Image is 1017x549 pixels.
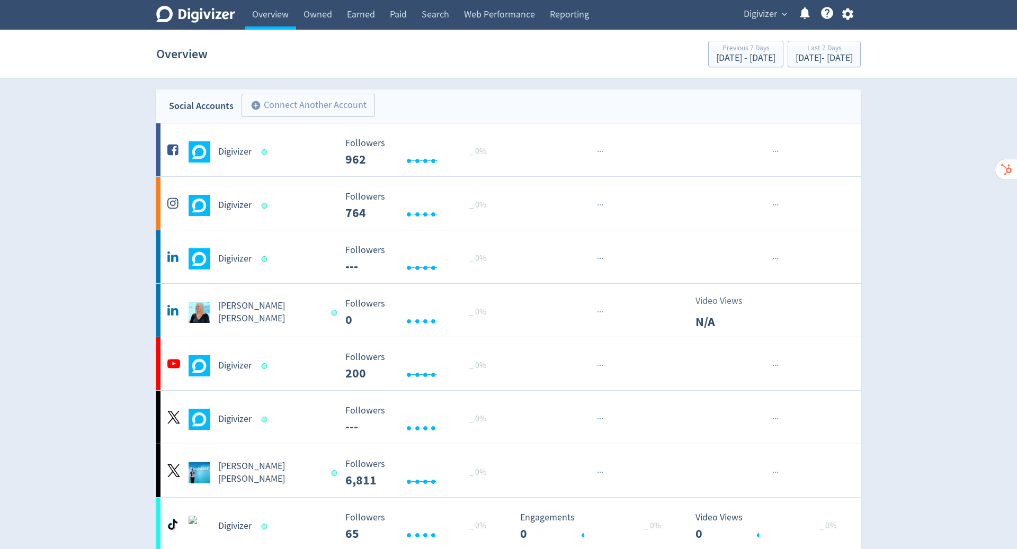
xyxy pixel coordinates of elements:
[597,466,599,479] span: ·
[189,462,210,483] img: Emma Lo Russo undefined
[340,512,499,541] svg: Followers ---
[772,466,774,479] span: ·
[772,412,774,426] span: ·
[597,412,599,426] span: ·
[469,467,486,478] span: _ 0%
[601,252,603,265] span: ·
[599,305,601,319] span: ·
[189,195,210,216] img: Digivizer undefined
[774,199,777,212] span: ·
[716,53,775,63] div: [DATE] - [DATE]
[340,352,499,380] svg: Followers ---
[819,520,836,531] span: _ 0%
[156,37,208,71] h1: Overview
[218,146,252,158] h5: Digivizer
[262,363,271,369] span: Data last synced: 21 Aug 2025, 1:02am (AEST)
[262,256,271,262] span: Data last synced: 21 Aug 2025, 5:02am (AEST)
[774,252,777,265] span: ·
[189,141,210,163] img: Digivizer undefined
[774,466,777,479] span: ·
[597,145,599,158] span: ·
[644,520,661,531] span: _ 0%
[218,413,252,426] h5: Digivizer
[597,359,599,372] span: ·
[777,252,779,265] span: ·
[156,444,861,497] a: Emma Lo Russo undefined[PERSON_NAME] [PERSON_NAME] Followers --- _ 0% Followers 6,811 ······
[469,307,486,317] span: _ 0%
[340,245,499,273] svg: Followers ---
[218,460,322,485] h5: [PERSON_NAME] [PERSON_NAME]
[601,305,603,319] span: ·
[234,95,375,117] a: Connect Another Account
[218,300,322,325] h5: [PERSON_NAME] [PERSON_NAME]
[777,145,779,158] span: ·
[601,466,603,479] span: ·
[340,299,499,327] svg: Followers ---
[788,41,861,67] button: Last 7 Days[DATE]- [DATE]
[597,305,599,319] span: ·
[156,177,861,230] a: Digivizer undefinedDigivizer Followers --- _ 0% Followers 764 ······
[189,302,210,323] img: Emma Lo Russo undefined
[156,391,861,444] a: Digivizer undefinedDigivizer Followers --- Followers --- _ 0%······
[156,123,861,176] a: Digivizer undefinedDigivizer Followers --- _ 0% Followers 962 ······
[599,466,601,479] span: ·
[156,230,861,283] a: Digivizer undefinedDigivizer Followers --- Followers --- _ 0%······
[780,10,789,19] span: expand_more
[262,203,271,209] span: Data last synced: 21 Aug 2025, 7:01am (AEST)
[597,199,599,212] span: ·
[218,253,252,265] h5: Digivizer
[251,100,261,111] span: add_circle
[469,146,486,157] span: _ 0%
[469,520,486,531] span: _ 0%
[515,512,674,541] svg: Engagements 0
[601,412,603,426] span: ·
[262,417,271,422] span: Data last synced: 21 Aug 2025, 4:01am (AEST)
[774,412,777,426] span: ·
[189,355,210,376] img: Digivizer undefined
[218,520,252,533] h5: Digivizer
[262,524,271,529] span: Data last synced: 21 Aug 2025, 7:01am (AEST)
[777,412,779,426] span: ·
[708,41,783,67] button: Previous 7 Days[DATE] - [DATE]
[716,44,775,53] div: Previous 7 Days
[340,192,499,220] svg: Followers ---
[331,310,340,316] span: Data last synced: 21 Aug 2025, 5:02am (AEST)
[796,53,853,63] div: [DATE] - [DATE]
[774,145,777,158] span: ·
[189,409,210,430] img: Digivizer undefined
[599,145,601,158] span: ·
[262,149,271,155] span: Data last synced: 21 Aug 2025, 7:01am (AEST)
[695,312,756,331] p: N/A
[469,253,486,264] span: _ 0%
[156,284,861,337] a: Emma Lo Russo undefined[PERSON_NAME] [PERSON_NAME] Followers --- _ 0% Followers 0 ···Video ViewsN/A
[597,252,599,265] span: ·
[599,199,601,212] span: ·
[599,252,601,265] span: ·
[777,199,779,212] span: ·
[156,337,861,390] a: Digivizer undefinedDigivizer Followers --- _ 0% Followers 200 ······
[218,359,252,372] h5: Digivizer
[469,360,486,371] span: _ 0%
[772,145,774,158] span: ·
[695,294,756,308] p: Video Views
[331,470,340,476] span: Data last synced: 21 Aug 2025, 4:02pm (AEST)
[469,200,486,210] span: _ 0%
[189,516,210,537] img: Digivizer undefined
[740,6,790,23] button: Digivizer
[772,252,774,265] span: ·
[777,359,779,372] span: ·
[340,138,499,166] svg: Followers ---
[774,359,777,372] span: ·
[690,512,849,541] svg: Video Views 0
[601,199,603,212] span: ·
[599,412,601,426] span: ·
[469,413,486,424] span: _ 0%
[796,44,853,53] div: Last 7 Days
[599,359,601,372] span: ·
[772,359,774,372] span: ·
[242,94,375,117] button: Connect Another Account
[218,199,252,212] h5: Digivizer
[169,98,234,114] div: Social Accounts
[601,145,603,158] span: ·
[744,6,777,23] span: Digivizer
